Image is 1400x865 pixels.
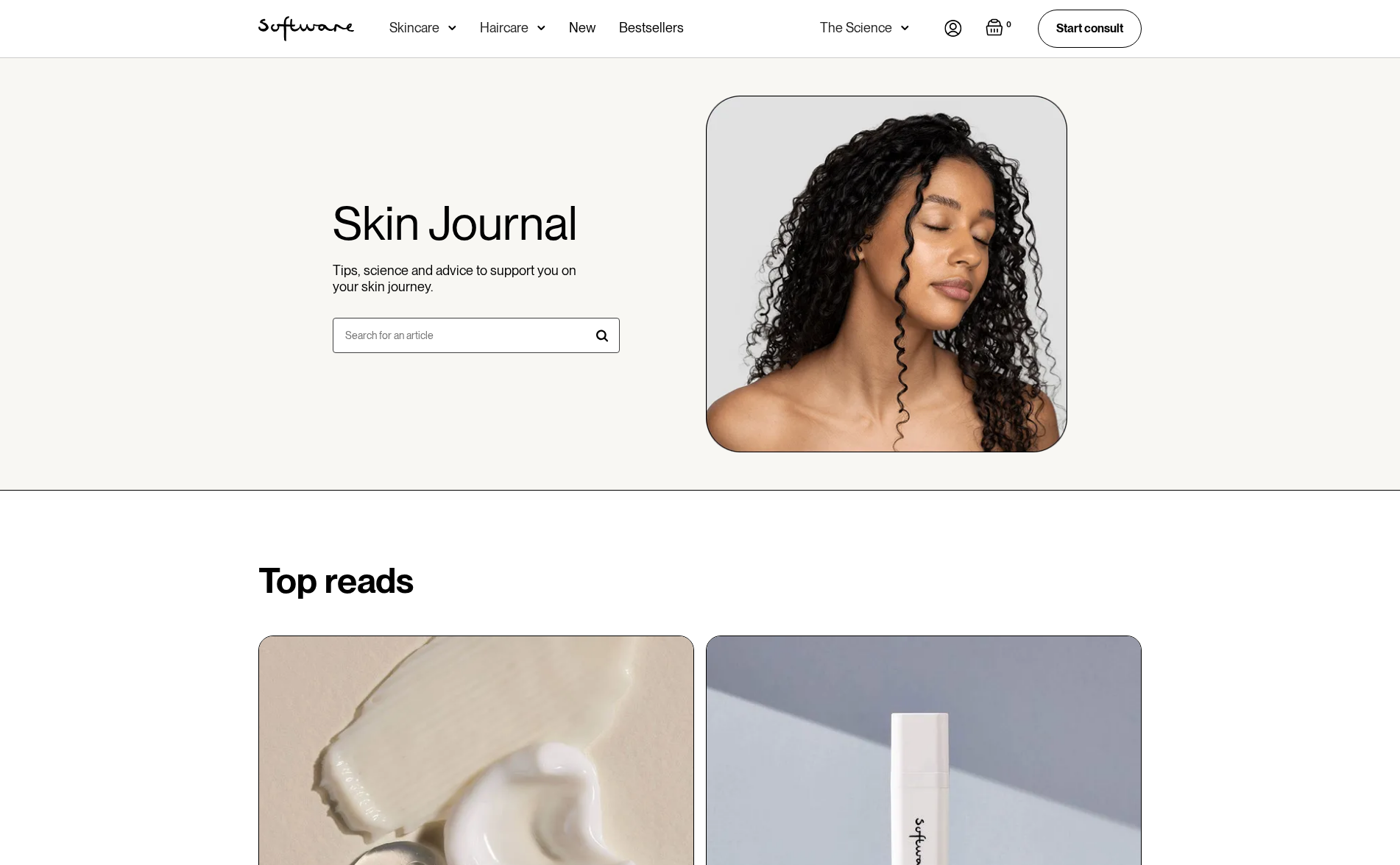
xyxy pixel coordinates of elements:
form: search form [333,318,619,353]
img: arrow down [448,21,456,35]
a: Open cart [986,18,1014,39]
a: home [258,16,354,41]
img: arrow down [537,21,545,35]
h1: Skin Journal [333,195,619,252]
h2: Top reads [258,561,1142,600]
div: Skincare [389,21,439,35]
img: Skin Journal [706,93,1067,455]
img: arrow down [901,21,909,35]
div: 0 [1003,18,1014,32]
div: Haircare [480,21,528,35]
p: Tips, science and advice to support you on your skin journey. [333,263,580,294]
img: Software Logo [258,16,354,41]
div: The Science [820,21,892,35]
input: Search for an article [333,318,619,353]
a: Start consult [1038,10,1142,47]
